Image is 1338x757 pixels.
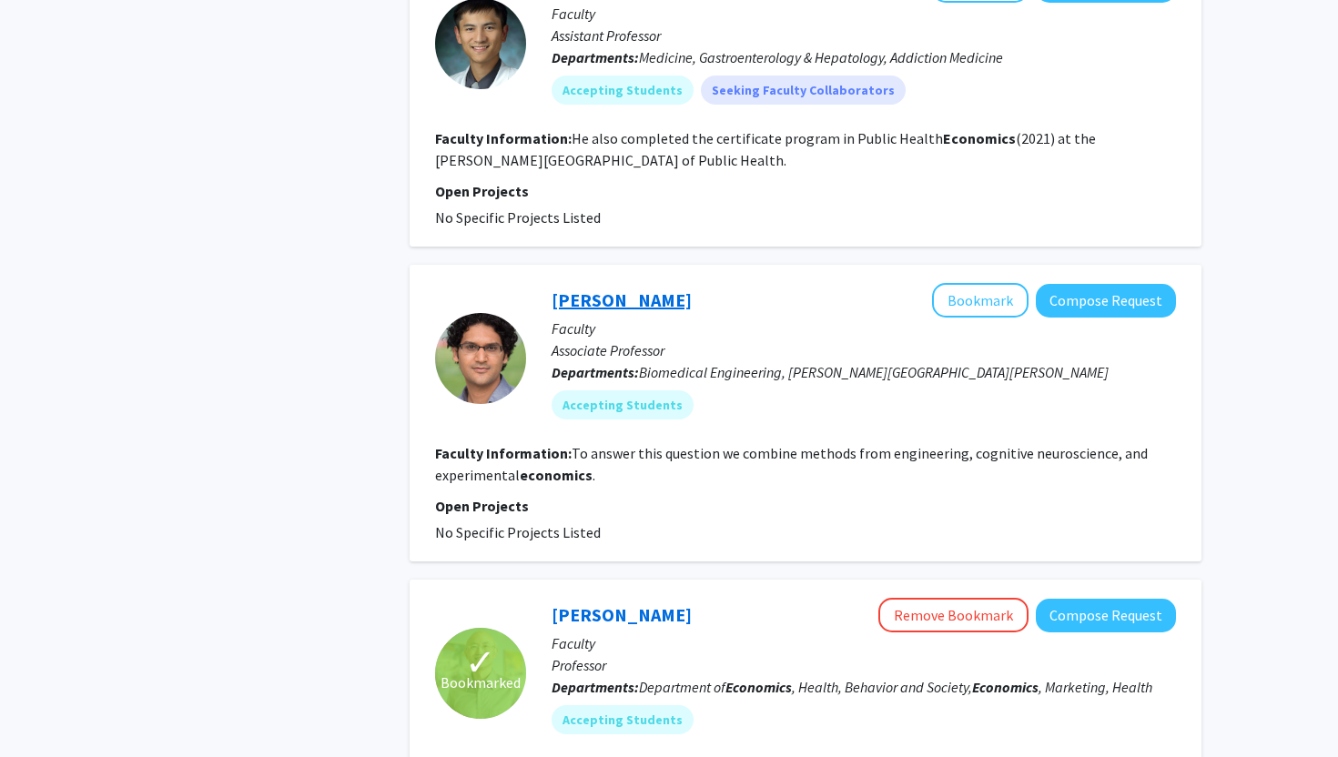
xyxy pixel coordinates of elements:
[943,129,1016,147] b: Economics
[639,678,1152,696] span: Department of , Health, Behavior and Society, , Marketing, Health
[639,48,1003,66] span: Medicine, Gastroenterology & Hepatology, Addiction Medicine
[435,208,601,227] span: No Specific Projects Listed
[552,678,639,696] b: Departments:
[878,598,1029,632] button: Remove Bookmark
[552,705,694,734] mat-chip: Accepting Students
[435,523,601,541] span: No Specific Projects Listed
[14,675,77,743] iframe: Chat
[552,318,1176,339] p: Faculty
[435,129,572,147] b: Faculty Information:
[552,25,1176,46] p: Assistant Professor
[465,653,496,671] span: ✓
[552,632,1176,654] p: Faculty
[932,283,1029,318] button: Add Vikram Chib to Bookmarks
[552,363,639,381] b: Departments:
[435,180,1176,202] p: Open Projects
[552,603,692,626] a: [PERSON_NAME]
[435,444,1148,484] fg-read-more: To answer this question we combine methods from engineering, cognitive neuroscience, and experime...
[1036,599,1176,632] button: Compose Request to Andrew Ching
[552,288,692,311] a: [PERSON_NAME]
[435,444,572,462] b: Faculty Information:
[552,3,1176,25] p: Faculty
[972,678,1039,696] b: Economics
[1036,284,1176,318] button: Compose Request to Vikram Chib
[552,390,694,419] mat-chip: Accepting Students
[552,654,1176,676] p: Professor
[552,48,639,66] b: Departments:
[552,76,694,105] mat-chip: Accepting Students
[435,495,1176,517] p: Open Projects
[552,339,1176,361] p: Associate Professor
[441,671,521,693] span: Bookmarked
[725,678,792,696] b: Economics
[435,129,1096,169] fg-read-more: He also completed the certificate program in Public Health (2021) at the [PERSON_NAME][GEOGRAPHIC...
[639,363,1109,381] span: Biomedical Engineering, [PERSON_NAME][GEOGRAPHIC_DATA][PERSON_NAME]
[520,466,593,484] b: economics
[701,76,906,105] mat-chip: Seeking Faculty Collaborators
